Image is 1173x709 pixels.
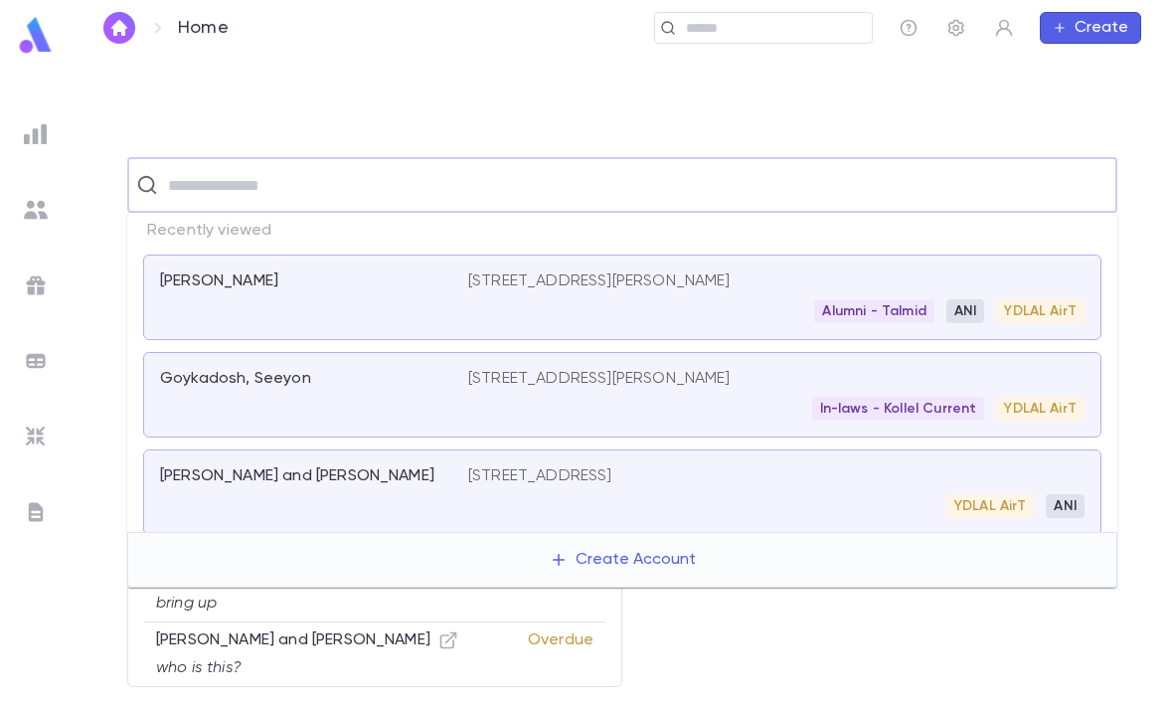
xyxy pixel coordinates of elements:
p: [PERSON_NAME] and [PERSON_NAME] [156,630,458,650]
img: home_white.a664292cf8c1dea59945f0da9f25487c.svg [107,20,131,36]
img: letters_grey.7941b92b52307dd3b8a917253454ce1c.svg [24,500,48,524]
img: batches_grey.339ca447c9d9533ef1741baa751efc33.svg [24,349,48,373]
span: In-laws - Kollel Current [812,401,985,417]
p: [STREET_ADDRESS][PERSON_NAME] [468,271,731,291]
span: YDLAL AirT [996,303,1085,319]
img: campaigns_grey.99e729a5f7ee94e3726e6486bddda8f1.svg [24,273,48,297]
p: bring up [156,594,516,614]
img: imports_grey.530a8a0e642e233f2baf0ef88e8c9fcb.svg [24,425,48,448]
p: [PERSON_NAME] [160,271,278,291]
p: [PERSON_NAME] and [PERSON_NAME] [160,466,434,486]
span: YDLAL AirT [946,498,1035,514]
p: [STREET_ADDRESS][PERSON_NAME] [468,369,731,389]
span: Alumni - Talmid [814,303,933,319]
span: ANI [1046,498,1084,514]
span: ANI [946,303,984,319]
button: Create [1040,12,1141,44]
p: Recently viewed [127,213,1117,249]
p: Overdue [528,630,593,678]
img: reports_grey.c525e4749d1bce6a11f5fe2a8de1b229.svg [24,122,48,146]
p: [STREET_ADDRESS] [468,466,612,486]
img: logo [16,16,56,55]
p: Home [178,17,229,39]
p: who is this? [156,658,458,678]
span: YDLAL AirT [996,401,1085,417]
img: students_grey.60c7aba0da46da39d6d829b817ac14fc.svg [24,198,48,222]
p: Goykadosh, Seeyon [160,369,311,389]
button: Create Account [534,541,712,579]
